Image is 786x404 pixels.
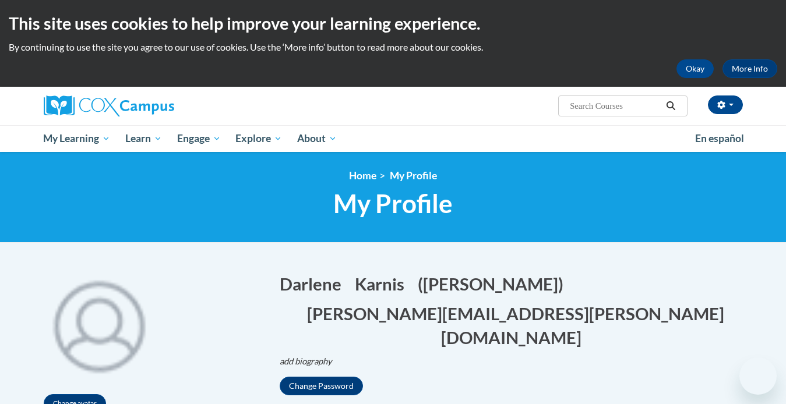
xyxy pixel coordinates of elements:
[662,99,679,113] button: Search
[125,132,162,146] span: Learn
[36,125,118,152] a: My Learning
[44,95,174,116] img: Cox Campus
[695,132,744,144] span: En español
[722,59,777,78] a: More Info
[177,132,221,146] span: Engage
[739,357,777,395] iframe: Button to launch messaging window
[280,272,349,296] button: Edit first name
[418,272,571,296] button: Edit screen name
[676,59,714,78] button: Okay
[9,12,777,35] h2: This site uses cookies to help improve your learning experience.
[569,99,662,113] input: Search Courses
[26,125,760,152] div: Main menu
[349,169,376,182] a: Home
[290,125,344,152] a: About
[280,302,752,349] button: Edit email address
[688,126,752,151] a: En español
[228,125,290,152] a: Explore
[170,125,228,152] a: Engage
[35,260,163,388] img: profile avatar
[333,188,453,219] span: My Profile
[280,356,332,366] i: add biography
[280,377,363,395] button: Change Password
[43,132,110,146] span: My Learning
[9,41,777,54] p: By continuing to use the site you agree to our use of cookies. Use the ‘More info’ button to read...
[708,95,743,114] button: Account Settings
[355,272,412,296] button: Edit last name
[390,169,437,182] span: My Profile
[235,132,282,146] span: Explore
[118,125,170,152] a: Learn
[35,260,163,388] div: Click to change the profile picture
[280,355,341,368] button: Edit biography
[297,132,337,146] span: About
